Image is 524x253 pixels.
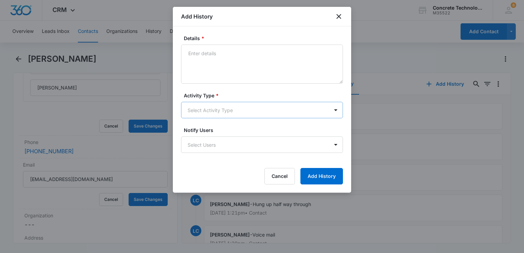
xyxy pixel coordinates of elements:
button: close [335,12,343,21]
label: Activity Type [184,92,346,99]
label: Notify Users [184,126,346,134]
h1: Add History [181,12,213,21]
button: Add History [300,168,343,184]
button: Cancel [264,168,295,184]
label: Details [184,35,346,42]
